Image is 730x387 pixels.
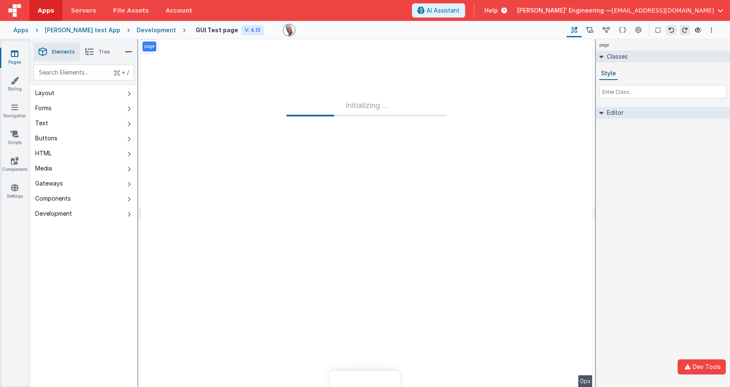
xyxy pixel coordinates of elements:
div: Layout [35,89,54,97]
span: File Assets [113,6,149,15]
p: page [144,43,155,50]
div: Development [137,26,176,34]
button: Gateways [30,176,137,191]
span: + / [114,64,129,80]
div: Apps [13,26,28,34]
button: HTML [30,146,137,161]
div: Development [35,209,72,218]
div: Text [35,119,48,127]
div: Gateways [35,179,63,188]
div: HTML [35,149,52,157]
input: Search Elements... [34,64,134,80]
div: Media [35,164,52,173]
button: Layout [30,85,137,101]
img: 11ac31fe5dc3d0eff3fbbbf7b26fa6e1 [283,24,295,36]
button: Style [599,67,618,80]
h2: Classes [603,51,628,62]
span: Elements [52,49,75,55]
span: [EMAIL_ADDRESS][DOMAIN_NAME] [611,6,714,15]
div: Buttons [35,134,57,142]
div: Components [35,194,71,203]
h4: page [596,39,613,51]
button: Text [30,116,137,131]
button: Development [30,206,137,221]
span: Servers [71,6,96,15]
span: Apps [38,6,54,15]
h2: Editor [603,107,624,119]
button: AI Assistant [412,3,465,18]
input: Enter Class... [599,85,727,98]
button: [PERSON_NAME]' Engineering — [EMAIL_ADDRESS][DOMAIN_NAME] [517,6,723,15]
div: Forms [35,104,52,112]
button: Options [707,25,717,35]
button: Dev Tools [678,359,726,374]
button: Media [30,161,137,176]
span: AI Assistant [427,6,460,15]
button: Forms [30,101,137,116]
div: 0px [578,375,593,387]
h4: GUI Test page [196,27,238,33]
button: Components [30,191,137,206]
span: [PERSON_NAME]' Engineering — [517,6,611,15]
span: Tree [98,49,110,55]
div: V: 4.13 [241,25,264,35]
div: Initializing ... [286,100,447,116]
button: Buttons [30,131,137,146]
div: [PERSON_NAME] test App [45,26,120,34]
div: --> [141,39,593,387]
span: Help [484,6,498,15]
